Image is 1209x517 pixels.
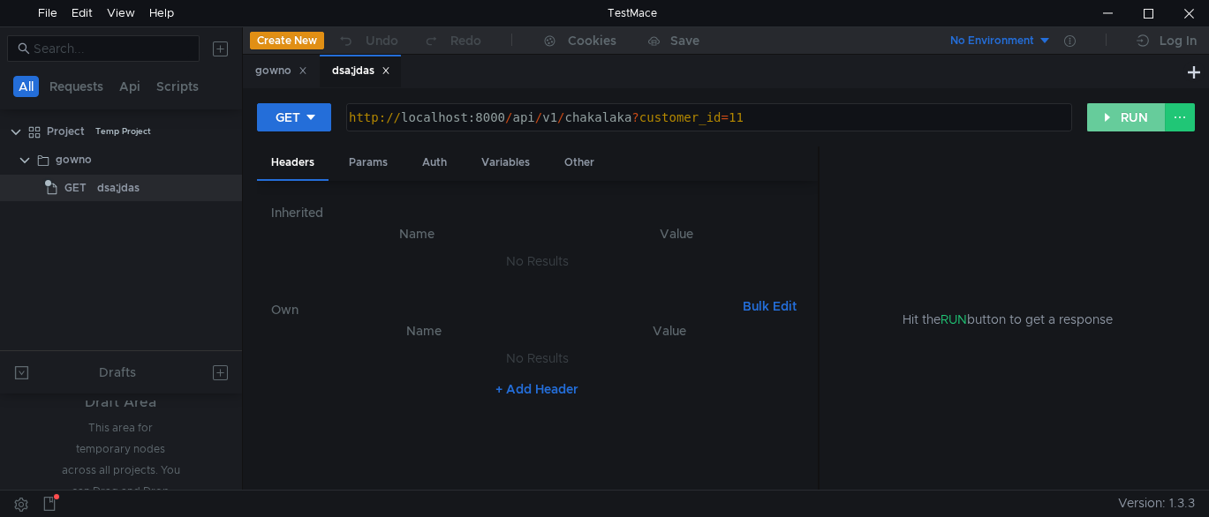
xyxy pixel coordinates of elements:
th: Name [299,320,549,341]
button: Requests [44,76,109,97]
div: No Environment [950,33,1034,49]
th: Value [548,320,790,341]
button: Create New [250,32,324,49]
h6: Inherited [271,202,805,223]
span: RUN [941,311,967,327]
button: All [13,76,39,97]
nz-embed-empty: No Results [506,253,569,269]
div: dsa;jdas [332,62,390,80]
div: Cookies [568,30,616,51]
nz-embed-empty: No Results [506,350,569,366]
span: GET [64,175,87,201]
div: Drafts [99,362,136,383]
button: Undo [324,27,411,54]
th: Name [285,223,549,244]
div: gowno [255,62,307,80]
div: gowno [56,146,92,173]
h6: Own [271,299,737,320]
th: Value [549,223,804,244]
div: Redo [450,30,481,51]
div: Auth [408,146,461,179]
input: Search... [34,39,189,58]
div: dsa;jdas [97,175,140,201]
div: Save [670,34,699,47]
button: RUN [1087,103,1166,131]
button: Bulk Edit [736,296,804,317]
div: Project [47,118,85,145]
div: Log In [1160,30,1197,51]
div: Temp Project [95,118,151,145]
span: Version: 1.3.3 [1118,491,1195,516]
div: Undo [366,30,398,51]
div: GET [276,108,300,127]
button: Redo [411,27,494,54]
span: Hit the button to get a response [903,310,1113,329]
div: Headers [257,146,329,181]
div: Variables [467,146,544,179]
button: Api [114,76,146,97]
button: No Environment [929,26,1052,55]
button: + Add Header [488,378,586,400]
div: Other [550,146,608,179]
div: Params [335,146,402,179]
button: GET [257,103,331,131]
button: Scripts [151,76,204,97]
